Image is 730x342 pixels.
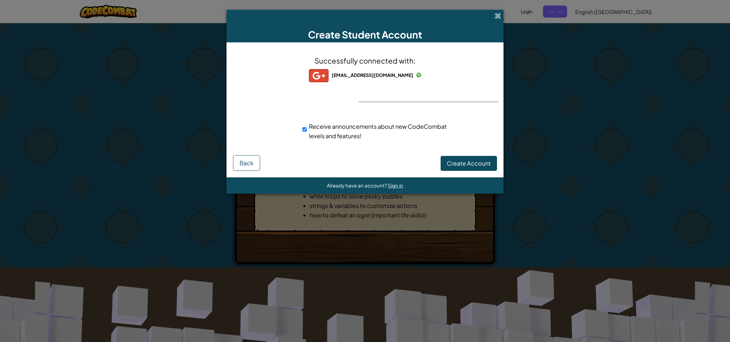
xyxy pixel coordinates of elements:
span: Successfully connected with: [314,56,416,65]
img: gplus_small.png [309,69,328,82]
a: Sign in [388,182,403,188]
input: Receive announcements about new CodeCombat levels and features! [302,123,307,136]
button: Back [233,155,260,171]
span: Already have an account? [327,182,388,188]
span: [EMAIL_ADDRESS][DOMAIN_NAME] [332,72,413,78]
button: Create Account [441,156,497,171]
span: Create Account [447,159,491,167]
span: Back [240,159,254,167]
span: Receive announcements about new CodeCombat levels and features! [309,123,447,140]
span: Create Student Account [308,28,422,41]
